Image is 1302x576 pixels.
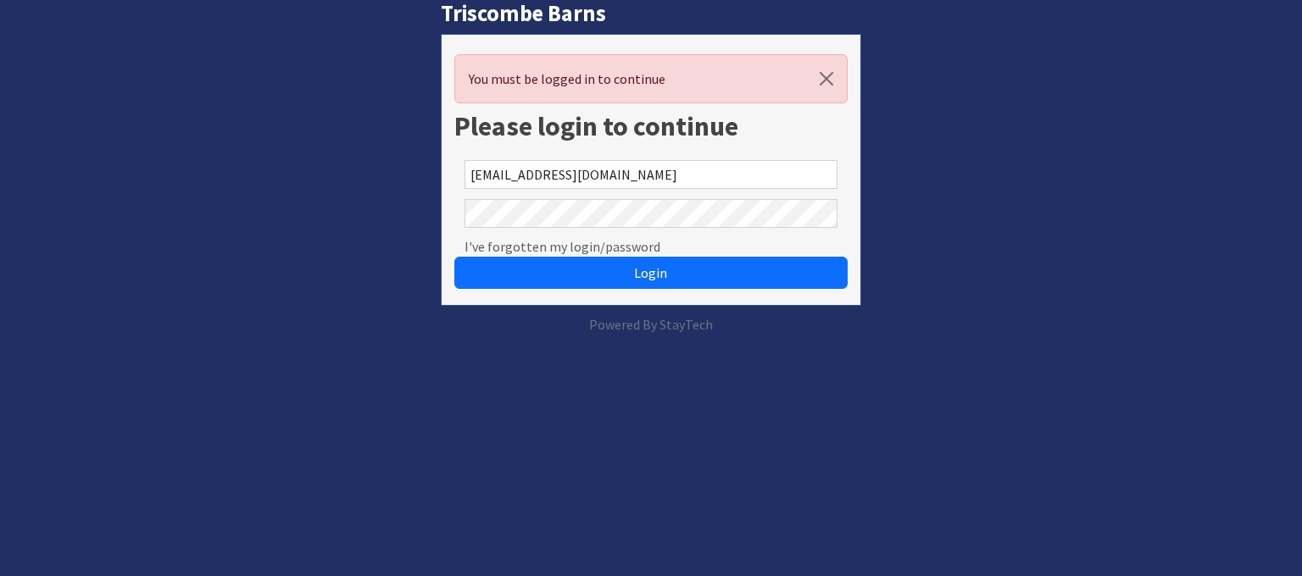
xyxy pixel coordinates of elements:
div: You must be logged in to continue [454,54,848,103]
p: Powered By StayTech [441,314,861,335]
span: Login [634,264,667,281]
a: I've forgotten my login/password [465,236,660,257]
button: Login [454,257,848,289]
input: Email [465,160,837,189]
h1: Please login to continue [454,110,848,142]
